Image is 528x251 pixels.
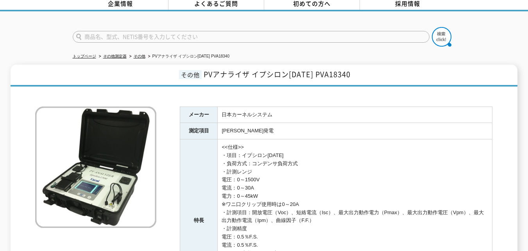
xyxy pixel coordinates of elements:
[180,123,218,139] th: 測定項目
[218,123,492,139] td: [PERSON_NAME]発電
[147,52,229,61] li: PVアナライザ イプシロン[DATE] PVA18340
[180,107,218,123] th: メーカー
[103,54,127,58] a: その他測定器
[204,69,351,79] span: PVアナライザ イプシロン[DATE] PVA18340
[179,70,202,79] span: その他
[73,31,430,43] input: 商品名、型式、NETIS番号を入力してください
[73,54,96,58] a: トップページ
[35,107,156,228] img: PVアナライザ イプシロン1500 PVA18340
[432,27,451,47] img: btn_search.png
[218,107,492,123] td: 日本カーネルシステム
[134,54,145,58] a: その他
